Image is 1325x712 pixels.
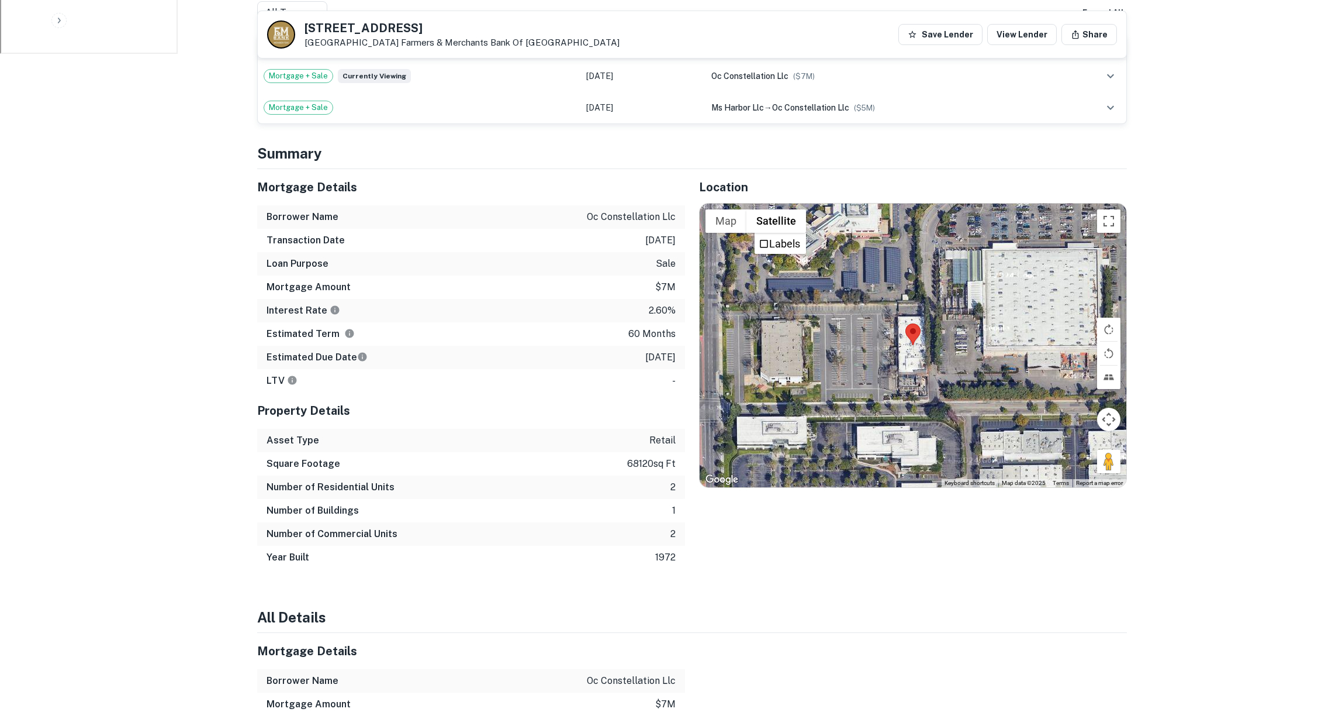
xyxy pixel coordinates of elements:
button: Map camera controls [1097,408,1120,431]
span: Mortgage + Sale [264,102,333,113]
p: sale [656,257,676,271]
svg: Term is based on a standard schedule for this type of loan. [344,328,355,339]
h4: Summary [257,143,1127,164]
li: Labels [756,234,805,253]
svg: The interest rates displayed on the website are for informational purposes only and may be report... [330,305,340,315]
p: oc constellation llc [587,210,676,224]
h6: Number of Residential Units [267,480,395,494]
h6: Square Footage [267,457,340,471]
a: Terms (opens in new tab) [1053,480,1069,486]
td: [DATE] [580,60,705,92]
h4: All Details [257,607,1127,628]
button: Rotate map clockwise [1097,318,1120,341]
button: Rotate map counterclockwise [1097,342,1120,365]
h5: Location [699,178,1127,196]
button: Save Lender [898,24,982,45]
button: Keyboard shortcuts [945,479,995,487]
p: 2 [670,480,676,494]
p: 1972 [655,551,676,565]
button: expand row [1101,98,1120,118]
h6: Number of Commercial Units [267,527,397,541]
iframe: Chat Widget [1267,618,1325,675]
p: [GEOGRAPHIC_DATA] [305,37,620,48]
button: Share [1061,24,1117,45]
svg: LTVs displayed on the website are for informational purposes only and may be reported incorrectly... [287,375,297,386]
a: Open this area in Google Maps (opens a new window) [703,472,741,487]
h6: Mortgage Amount [267,280,351,294]
h6: Number of Buildings [267,504,359,518]
label: Labels [769,238,800,250]
h6: Loan Purpose [267,257,328,271]
p: 60 months [628,327,676,341]
button: Tilt map [1097,366,1120,389]
p: [DATE] [645,233,676,247]
h6: Borrower Name [267,210,338,224]
span: oc constellation llc [772,103,849,112]
span: ($ 7M ) [793,72,815,81]
h6: Mortgage Amount [267,697,351,711]
h5: Mortgage Details [257,642,685,660]
p: [DATE] [645,350,676,364]
span: Currently viewing [338,69,411,83]
span: oc constellation llc [711,71,788,81]
ul: Show satellite imagery [755,233,806,254]
h5: [STREET_ADDRESS] [305,22,620,34]
svg: Estimate is based on a standard schedule for this type of loan. [357,352,368,362]
h6: Transaction Date [267,233,345,247]
a: Report a map error [1076,480,1123,486]
h5: Property Details [257,402,685,419]
span: ms harbor llc [711,103,764,112]
span: Mortgage + Sale [264,70,333,82]
img: Google [703,472,741,487]
h6: Year Built [267,551,309,565]
button: Expand All [1065,4,1127,22]
button: Drag Pegman onto the map to open Street View [1097,450,1120,473]
div: → [711,101,1056,114]
p: 2.60% [649,304,676,318]
h6: Asset Type [267,434,319,448]
a: View Lender [987,24,1057,45]
h6: Interest Rate [267,304,340,318]
button: expand row [1101,66,1120,86]
h6: Borrower Name [267,674,338,688]
span: Map data ©2025 [1002,480,1046,486]
p: $7m [655,697,676,711]
p: $7m [655,280,676,294]
button: Show satellite imagery [746,209,806,233]
p: retail [649,434,676,448]
h5: Mortgage Details [257,178,685,196]
h6: Estimated Due Date [267,350,368,364]
p: 1 [672,504,676,518]
a: Farmers & Merchants Bank Of [GEOGRAPHIC_DATA] [401,37,620,47]
h6: LTV [267,374,297,388]
button: Show street map [705,209,746,233]
p: 68120 sq ft [627,457,676,471]
span: ($ 5M ) [854,104,875,112]
p: 2 [670,527,676,541]
h6: Estimated Term [267,327,355,341]
div: All Types [257,1,327,25]
p: oc constellation llc [587,674,676,688]
p: - [672,374,676,388]
td: [DATE] [580,92,705,123]
button: Toggle fullscreen view [1097,209,1120,233]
